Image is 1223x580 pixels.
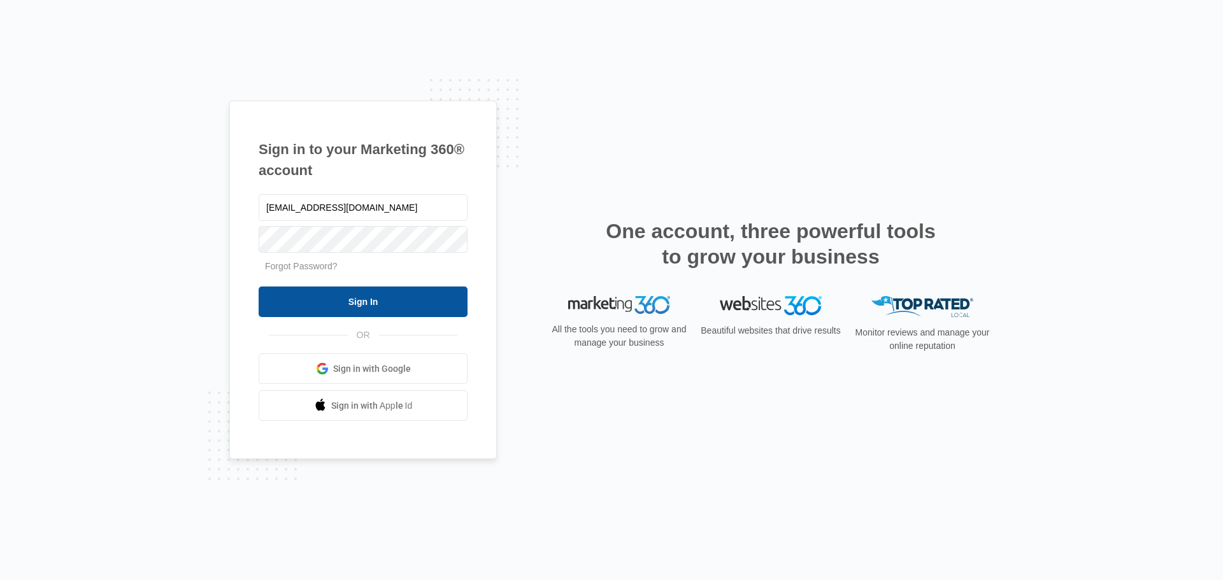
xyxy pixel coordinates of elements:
h2: One account, three powerful tools to grow your business [602,218,940,269]
span: Sign in with Apple Id [331,399,413,413]
h1: Sign in to your Marketing 360® account [259,139,468,181]
img: Top Rated Local [871,296,973,317]
img: Websites 360 [720,296,822,315]
p: All the tools you need to grow and manage your business [548,323,690,350]
span: Sign in with Google [333,362,411,376]
img: Marketing 360 [568,296,670,314]
span: OR [348,329,379,342]
input: Email [259,194,468,221]
a: Forgot Password? [265,261,338,271]
a: Sign in with Apple Id [259,390,468,421]
input: Sign In [259,286,468,317]
p: Monitor reviews and manage your online reputation [851,326,994,353]
a: Sign in with Google [259,353,468,384]
p: Beautiful websites that drive results [699,324,842,337]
